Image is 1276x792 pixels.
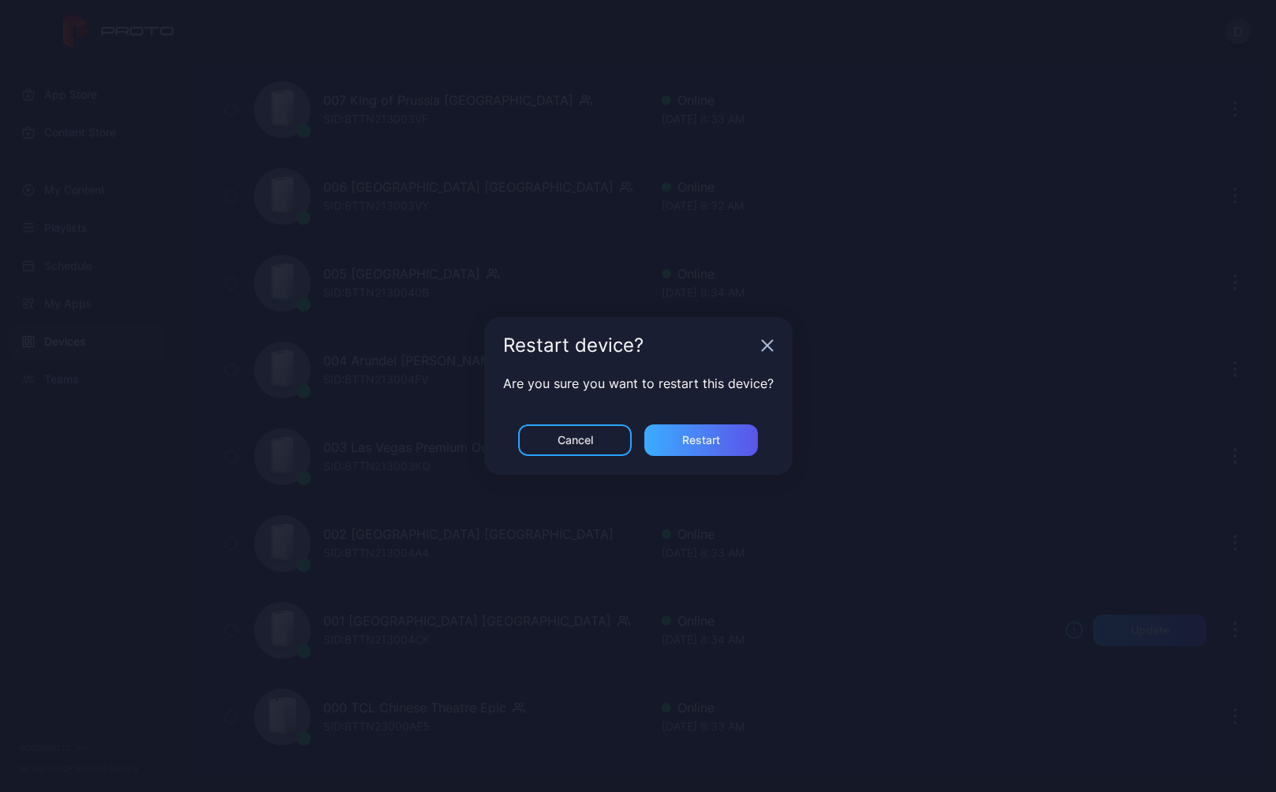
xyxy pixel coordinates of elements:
div: Cancel [558,434,593,446]
button: Restart [644,424,758,456]
div: Restart [682,434,720,446]
div: Restart device? [503,336,755,355]
button: Cancel [518,424,632,456]
p: Are you sure you want to restart this device? [503,374,774,393]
